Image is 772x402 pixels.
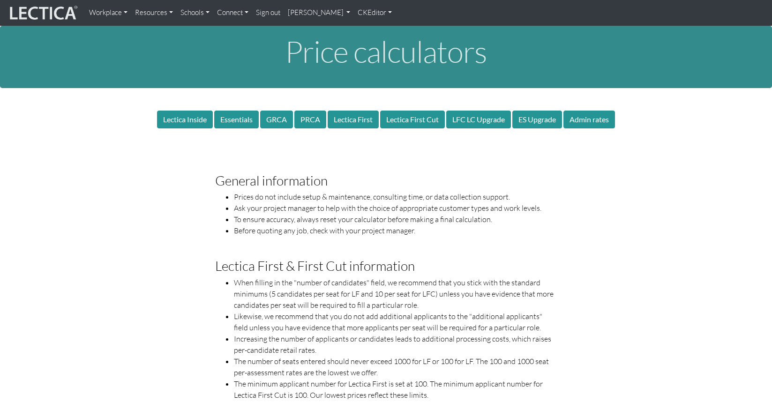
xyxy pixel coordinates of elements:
[328,111,379,128] button: Lectica First
[215,173,557,188] h3: General information
[234,202,557,214] li: Ask your project manager to help with the choice of appropriate customer types and work levels.
[213,4,252,22] a: Connect
[15,35,757,67] h1: Price calculators
[234,191,557,202] li: Prices do not include setup & maintenance, consulting time, or data collection support.
[354,4,396,22] a: CKEditor
[234,225,557,236] li: Before quoting any job, check with your project manager.
[214,111,259,128] button: Essentials
[234,333,557,356] li: Increasing the number of applicants or candidates leads to additional processing costs, which rai...
[157,111,213,128] button: Lectica Inside
[234,214,557,225] li: To ensure accuracy, always reset your calculator before making a final calculation.
[563,111,615,128] button: Admin rates
[284,4,354,22] a: [PERSON_NAME]
[131,4,177,22] a: Resources
[234,356,557,378] li: The number of seats entered should never exceed 1000 for LF or 100 for LF. The 100 and 1000 seat ...
[7,4,78,22] img: lecticalive
[380,111,445,128] button: Lectica First Cut
[234,311,557,333] li: Likewise, we recommend that you do not add additional applicants to the "additional applicants" f...
[260,111,293,128] button: GRCA
[512,111,562,128] button: ES Upgrade
[234,378,557,401] li: The minimum applicant number for Lectica First is set at 100. The minimum applicant number for Le...
[294,111,326,128] button: PRCA
[252,4,284,22] a: Sign out
[177,4,213,22] a: Schools
[85,4,131,22] a: Workplace
[215,259,557,273] h3: Lectica First & First Cut information
[446,111,511,128] button: LFC LC Upgrade
[234,277,557,311] li: When filling in the "number of candidates" field, we recommend that you stick with the standard m...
